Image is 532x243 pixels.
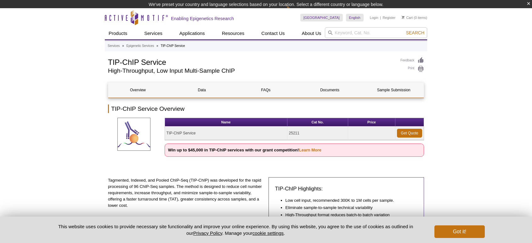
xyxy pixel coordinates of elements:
[275,185,418,193] h3: TIP-ChIP Highlights:
[402,16,405,19] img: Your Cart
[108,177,264,209] p: Tagmented, Indexed, and Pooled ChIP-Seq (TIP-ChIP) was developed for the rapid processing of 96 C...
[117,118,150,151] img: TIP-ChIP Service
[126,43,154,49] a: Epigenetic Services
[122,44,124,48] li: »
[400,57,424,64] a: Feedback
[105,27,131,39] a: Products
[404,30,426,36] button: Search
[400,65,424,72] a: Print
[370,15,378,20] a: Login
[258,27,288,39] a: Contact Us
[287,127,348,140] td: 25211
[300,82,359,98] a: Documents
[47,223,424,236] p: This website uses cookies to provide necessary site functionality and improve your online experie...
[346,14,364,21] a: English
[171,16,234,21] h2: Enabling Epigenetics Research
[348,118,395,127] th: Price
[382,15,395,20] a: Register
[300,14,343,21] a: [GEOGRAPHIC_DATA]
[218,27,248,39] a: Resources
[402,15,413,20] a: Cart
[286,5,303,20] img: Change Here
[286,205,411,211] li: Eliminate sample-to-sample technical variability
[108,68,394,74] h2: High-Throughput, Low Input Multi-Sample ChIP
[140,27,166,39] a: Services
[108,82,167,98] a: Overview
[286,212,411,218] li: High-Throughput format reduces batch-to batch variation
[406,30,424,35] span: Search
[299,148,321,152] a: Learn More
[108,43,120,49] a: Services
[172,82,231,98] a: Data
[161,44,185,48] li: TIP-ChIP Service
[364,82,423,98] a: Sample Submission
[287,118,348,127] th: Cat No.
[397,129,422,138] a: Get Quote
[325,27,427,38] input: Keyword, Cat. No.
[165,118,287,127] th: Name
[193,230,222,236] a: Privacy Policy
[252,230,284,236] button: cookie settings
[108,105,424,113] h2: TIP-ChIP Service Overview
[286,197,411,204] li: Low cell input, recommended 300K to 1M cells per sample.
[168,148,321,152] strong: Win up to $45,000 in TIP-ChIP services with our grant competition!
[108,57,394,66] h1: TIP-ChIP Service
[236,82,295,98] a: FAQs
[165,127,287,140] td: TIP-ChIP Service
[298,27,325,39] a: About Us
[434,225,485,238] button: Got it!
[402,14,427,21] li: (0 items)
[176,27,209,39] a: Applications
[380,14,381,21] li: |
[156,44,158,48] li: »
